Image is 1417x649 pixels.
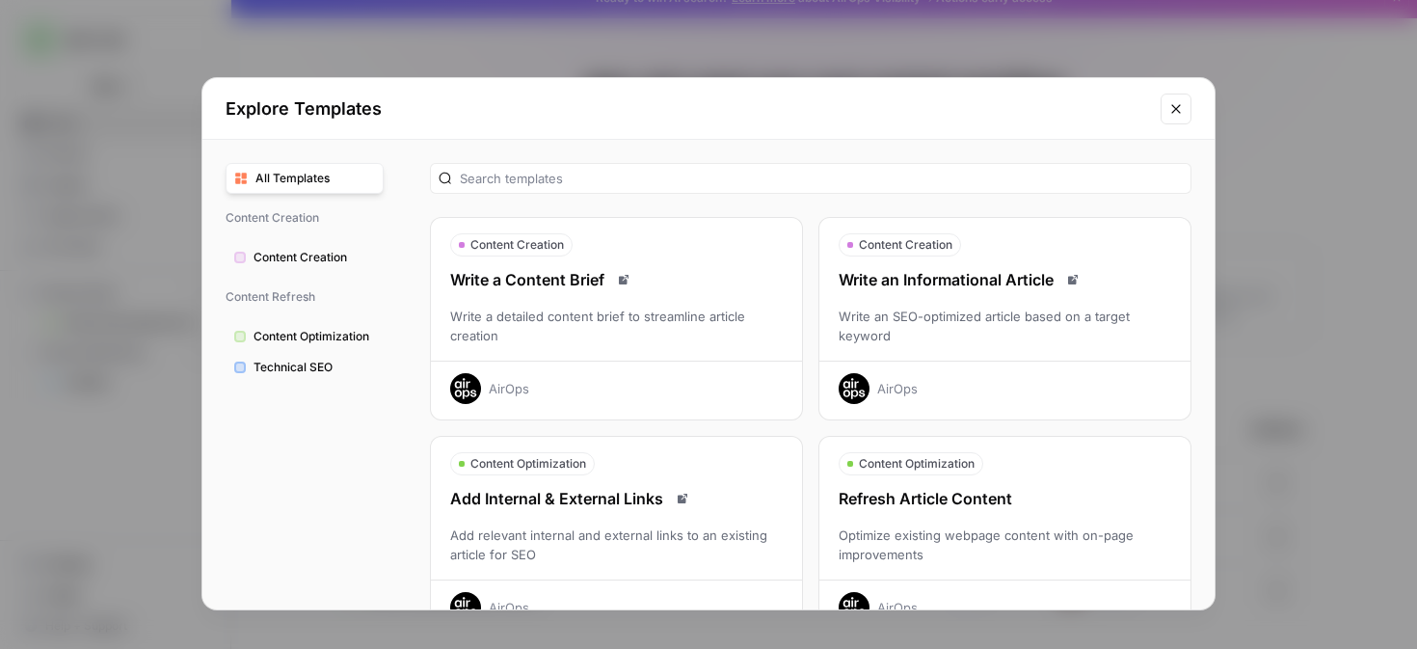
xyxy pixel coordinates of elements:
[430,436,803,639] button: Content OptimizationAdd Internal & External LinksRead docsAdd relevant internal and external link...
[460,169,1183,188] input: Search templates
[489,379,529,398] div: AirOps
[226,321,384,352] button: Content Optimization
[818,436,1191,639] button: Content OptimizationRefresh Article ContentOptimize existing webpage content with on-page improve...
[431,526,802,564] div: Add relevant internal and external links to an existing article for SEO
[226,163,384,194] button: All Templates
[859,455,975,473] span: Content Optimization
[612,268,635,291] a: Read docs
[1061,268,1084,291] a: Read docs
[226,202,384,234] span: Content Creation
[254,359,375,376] span: Technical SEO
[819,307,1190,345] div: Write an SEO-optimized article based on a target keyword
[877,598,918,617] div: AirOps
[226,281,384,313] span: Content Refresh
[255,170,375,187] span: All Templates
[431,268,802,291] div: Write a Content Brief
[819,268,1190,291] div: Write an Informational Article
[1161,94,1191,124] button: Close modal
[819,487,1190,510] div: Refresh Article Content
[254,249,375,266] span: Content Creation
[431,307,802,345] div: Write a detailed content brief to streamline article creation
[254,328,375,345] span: Content Optimization
[430,217,803,420] button: Content CreationWrite a Content BriefRead docsWrite a detailed content brief to streamline articl...
[671,487,694,510] a: Read docs
[226,242,384,273] button: Content Creation
[470,455,586,473] span: Content Optimization
[470,236,564,254] span: Content Creation
[226,95,1149,122] h2: Explore Templates
[489,598,529,617] div: AirOps
[877,379,918,398] div: AirOps
[226,352,384,383] button: Technical SEO
[859,236,952,254] span: Content Creation
[431,487,802,510] div: Add Internal & External Links
[818,217,1191,420] button: Content CreationWrite an Informational ArticleRead docsWrite an SEO-optimized article based on a ...
[819,526,1190,564] div: Optimize existing webpage content with on-page improvements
